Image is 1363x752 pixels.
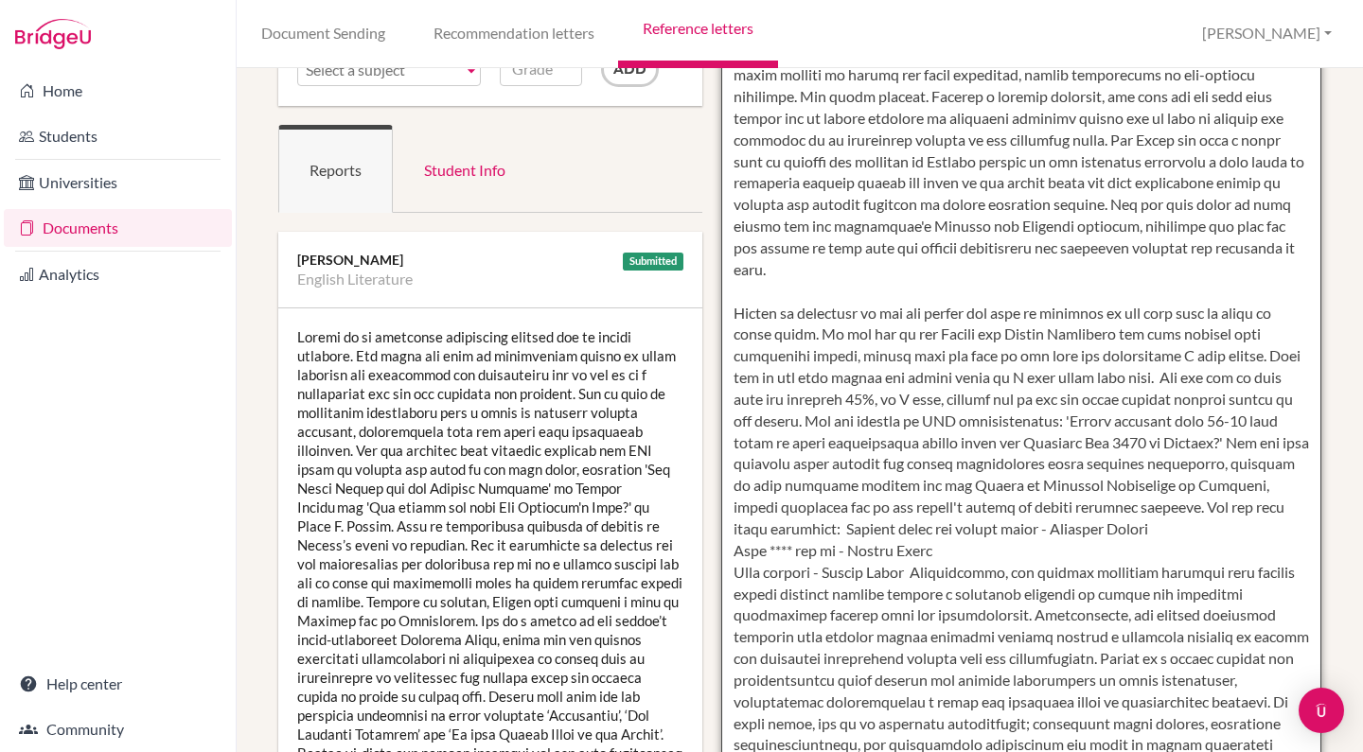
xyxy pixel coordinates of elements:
[1194,16,1340,51] button: [PERSON_NAME]
[393,125,537,213] a: Student Info
[500,52,582,86] input: Grade
[4,117,232,155] a: Students
[4,665,232,703] a: Help center
[297,251,683,270] div: [PERSON_NAME]
[623,253,683,271] div: Submitted
[297,270,413,289] li: English Literature
[4,255,232,293] a: Analytics
[4,209,232,247] a: Documents
[1299,688,1344,733] div: Open Intercom Messenger
[4,164,232,201] a: Universities
[4,710,232,748] a: Community
[601,52,659,87] input: Add
[278,125,393,213] a: Reports
[306,53,455,87] span: Select a subject
[4,72,232,110] a: Home
[15,19,91,49] img: Bridge-U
